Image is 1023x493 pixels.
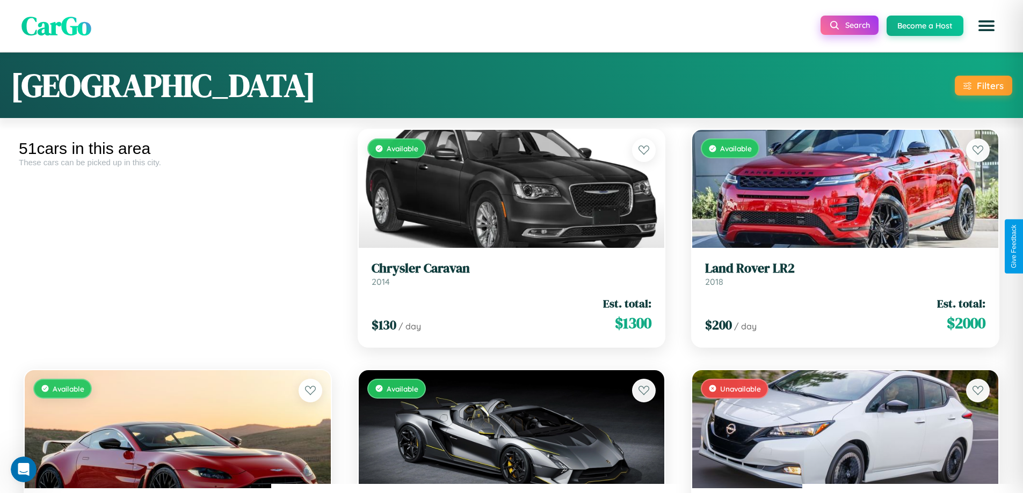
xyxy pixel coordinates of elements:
span: Available [387,144,418,153]
div: Filters [977,80,1004,91]
button: Filters [955,76,1012,95]
a: Chrysler Caravan2014 [372,261,652,287]
span: $ 1300 [615,312,651,334]
span: / day [734,321,757,332]
h3: Land Rover LR2 [705,261,985,276]
div: These cars can be picked up in this city. [19,158,337,167]
div: Give Feedback [1010,225,1018,268]
span: 2014 [372,276,390,287]
iframe: Intercom live chat [11,457,37,482]
span: Est. total: [937,296,985,311]
div: 51 cars in this area [19,139,337,158]
button: Become a Host [887,16,963,36]
h1: [GEOGRAPHIC_DATA] [11,63,316,107]
span: $ 200 [705,316,732,334]
span: CarGo [21,8,91,43]
button: Search [821,16,879,35]
span: Available [387,384,418,393]
button: Open menu [971,11,1002,41]
span: / day [398,321,421,332]
span: Available [53,384,84,393]
span: $ 130 [372,316,396,334]
span: Est. total: [603,296,651,311]
span: 2018 [705,276,723,287]
span: Unavailable [720,384,761,393]
a: Land Rover LR22018 [705,261,985,287]
span: Search [845,20,870,30]
span: Available [720,144,752,153]
span: $ 2000 [947,312,985,334]
h3: Chrysler Caravan [372,261,652,276]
